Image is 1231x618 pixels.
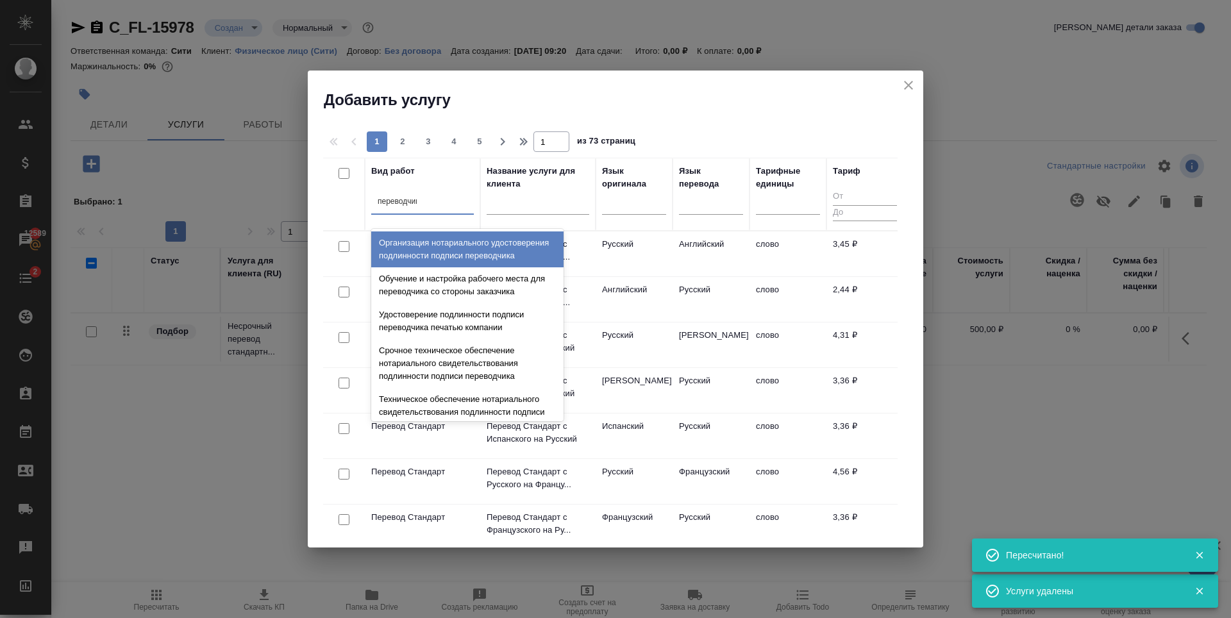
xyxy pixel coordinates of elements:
[833,189,897,205] input: От
[596,231,673,276] td: Русский
[673,505,749,549] td: Русский
[749,505,826,549] td: слово
[826,231,903,276] td: 3,45 ₽
[673,231,749,276] td: Английский
[826,459,903,504] td: 4,56 ₽
[487,511,589,537] p: Перевод Стандарт с Французского на Ру...
[673,277,749,322] td: Русский
[833,205,897,221] input: До
[826,322,903,367] td: 4,31 ₽
[596,413,673,458] td: Испанский
[324,90,923,110] h2: Добавить услугу
[1186,585,1212,597] button: Закрыть
[673,413,749,458] td: Русский
[577,133,635,152] span: из 73 страниц
[596,368,673,413] td: [PERSON_NAME]
[749,459,826,504] td: слово
[444,131,464,152] button: 4
[418,135,439,148] span: 3
[371,511,474,524] p: Перевод Стандарт
[371,465,474,478] p: Перевод Стандарт
[371,339,564,388] div: Срочное техническое обеспечение нотариального свидетельствования подлинности подписи переводчика
[826,505,903,549] td: 3,36 ₽
[749,277,826,322] td: слово
[749,322,826,367] td: слово
[371,231,564,267] div: Организация нотариального удостоверения подлинности подписи переводчика
[371,165,415,178] div: Вид работ
[602,165,666,190] div: Язык оригинала
[749,413,826,458] td: слово
[371,303,564,339] div: Удостоверение подлинности подписи переводчика печатью компании
[679,165,743,190] div: Язык перевода
[749,368,826,413] td: слово
[487,165,589,190] div: Название услуги для клиента
[833,165,860,178] div: Тариф
[469,135,490,148] span: 5
[487,465,589,491] p: Перевод Стандарт с Русского на Францу...
[371,267,564,303] div: Обучение и настройка рабочего места для переводчика со стороны заказчика
[392,135,413,148] span: 2
[756,165,820,190] div: Тарифные единицы
[673,368,749,413] td: Русский
[487,420,589,446] p: Перевод Стандарт с Испанского на Русский
[596,459,673,504] td: Русский
[899,76,918,95] button: close
[673,322,749,367] td: [PERSON_NAME]
[418,131,439,152] button: 3
[444,135,464,148] span: 4
[469,131,490,152] button: 5
[826,413,903,458] td: 3,36 ₽
[749,231,826,276] td: слово
[1006,549,1175,562] div: Пересчитано!
[371,420,474,433] p: Перевод Стандарт
[596,322,673,367] td: Русский
[596,277,673,322] td: Английский
[826,368,903,413] td: 3,36 ₽
[1006,585,1175,597] div: Услуги удалены
[673,459,749,504] td: Французский
[596,505,673,549] td: Французский
[392,131,413,152] button: 2
[371,388,564,437] div: Техническое обеспечение нотариального свидетельствования подлинности подписи переводчика
[826,277,903,322] td: 2,44 ₽
[1186,549,1212,561] button: Закрыть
